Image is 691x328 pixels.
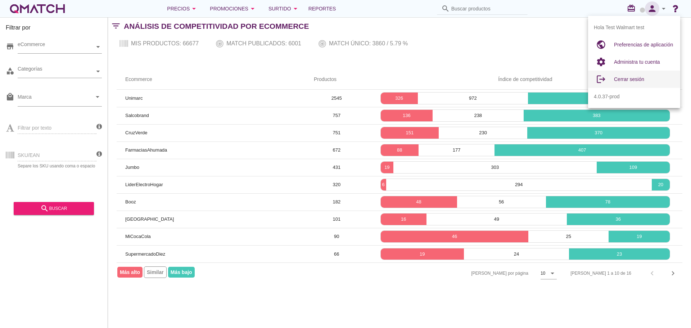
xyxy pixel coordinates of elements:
[167,4,198,13] div: Precios
[464,251,569,258] p: 24
[381,112,433,119] p: 136
[117,267,143,278] span: Más alto
[381,147,419,154] p: 88
[291,4,300,13] i: arrow_drop_down
[659,4,668,13] i: arrow_drop_down
[305,193,368,211] td: 182
[204,1,263,16] button: Promociones
[524,112,670,119] p: 383
[93,93,102,101] i: arrow_drop_down
[381,233,529,240] p: 46
[6,93,14,101] i: local_mall
[305,69,368,90] th: Productos: Not sorted.
[569,251,670,258] p: 23
[667,267,679,280] button: Next page
[306,1,339,16] a: Reportes
[393,164,597,171] p: 303
[368,69,682,90] th: Índice de competitividad: Not sorted.
[451,3,523,14] input: Buscar productos
[210,4,257,13] div: Promociones
[125,113,149,118] span: Salcobrand
[9,1,66,16] a: white-qmatch-logo
[6,42,14,51] i: store
[426,216,567,223] p: 49
[439,129,527,136] p: 230
[6,23,102,35] h3: Filtrar por
[248,4,257,13] i: arrow_drop_down
[161,1,204,16] button: Precios
[609,233,670,240] p: 19
[14,202,94,215] button: buscar
[125,165,139,170] span: Jumbo
[541,270,545,277] div: 10
[627,4,638,13] i: redeem
[40,204,49,213] i: search
[386,181,652,188] p: 294
[19,204,88,213] div: buscar
[381,251,464,258] p: 19
[527,129,670,136] p: 370
[305,245,368,262] td: 66
[399,263,557,284] div: [PERSON_NAME] por página
[594,93,620,100] span: 4.0.37-prod
[305,159,368,176] td: 431
[614,76,644,82] span: Cerrar sesión
[419,147,495,154] p: 177
[494,147,670,154] p: 407
[305,124,368,141] td: 751
[305,228,368,245] td: 90
[528,233,609,240] p: 25
[594,37,608,52] i: public
[305,176,368,193] td: 320
[614,42,673,48] span: Preferencias de aplicación
[652,181,670,188] p: 20
[125,130,147,135] span: CruzVerde
[125,251,165,257] span: SupermercadoDiez
[168,267,195,278] span: Más bajo
[124,21,309,32] h2: Análisis de competitividad por Ecommerce
[381,164,393,171] p: 19
[6,67,14,75] i: category
[305,211,368,228] td: 101
[567,216,670,223] p: 36
[305,90,368,107] td: 2545
[263,1,306,16] button: Surtido
[570,270,631,277] div: [PERSON_NAME] 1 a 10 de 16
[144,266,167,278] span: Similar
[594,72,608,86] i: logout
[125,234,151,239] span: MiCocaCola
[597,164,670,171] p: 109
[433,112,524,119] p: 238
[418,95,528,102] p: 972
[546,198,670,206] p: 78
[548,269,557,278] i: arrow_drop_down
[669,269,677,278] i: chevron_right
[268,4,300,13] div: Surtido
[528,95,670,102] p: 1247
[125,182,163,187] span: LiderElectroHogar
[305,107,368,124] td: 757
[125,95,143,101] span: Unimarc
[381,129,439,136] p: 151
[381,95,418,102] p: 326
[614,59,660,65] span: Administra tu cuenta
[381,198,457,206] p: 48
[594,24,644,31] span: Hola Test Walmart test
[190,4,198,13] i: arrow_drop_down
[594,55,608,69] i: settings
[125,147,167,153] span: FarmaciasAhumada
[645,4,659,14] i: person
[441,4,450,13] i: search
[305,141,368,159] td: 672
[381,216,426,223] p: 16
[308,4,336,13] span: Reportes
[125,216,174,222] span: [GEOGRAPHIC_DATA]
[381,181,386,188] p: 6
[457,198,546,206] p: 56
[117,69,305,90] th: Ecommerce: Not sorted.
[125,199,136,205] span: Booz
